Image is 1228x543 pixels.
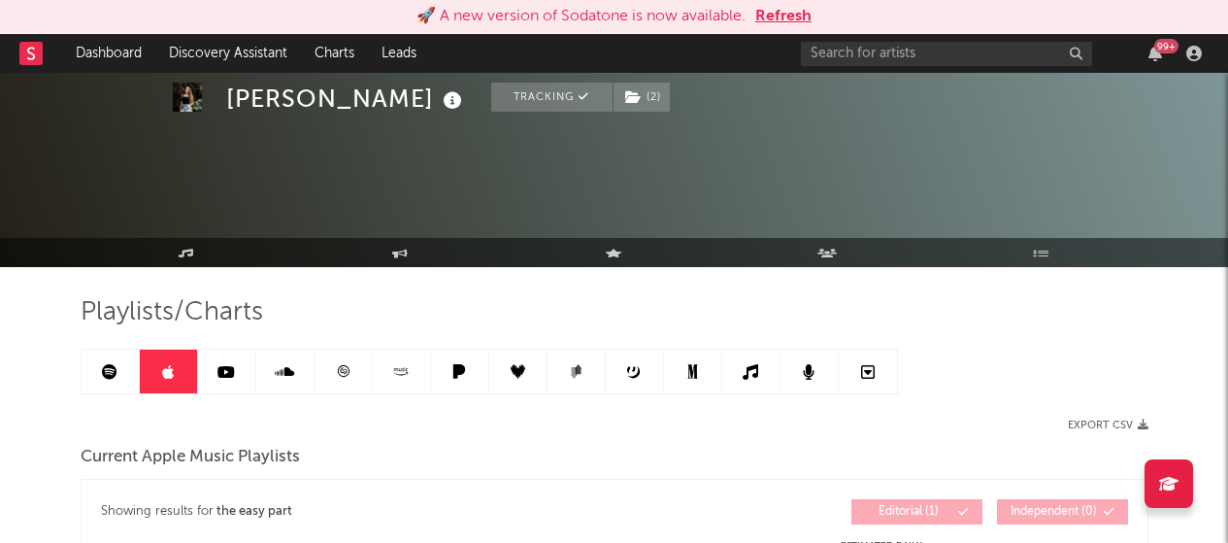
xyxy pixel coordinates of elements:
a: Discovery Assistant [155,34,301,73]
span: Current Apple Music Playlists [81,446,300,469]
input: Search for artists [801,42,1092,66]
div: 🚀 A new version of Sodatone is now available. [416,5,746,28]
button: (2) [614,83,670,112]
button: Export CSV [1068,420,1148,431]
span: ( 2 ) [613,83,671,112]
button: 99+ [1148,46,1162,61]
a: Dashboard [62,34,155,73]
button: Tracking [491,83,613,112]
button: Refresh [755,5,812,28]
div: Showing results for [101,499,614,525]
div: [PERSON_NAME] [226,83,467,115]
span: Independent ( 0 ) [1010,506,1099,518]
button: Independent(0) [997,499,1128,525]
span: Playlists/Charts [81,301,263,324]
div: 99 + [1154,39,1178,53]
a: Leads [368,34,430,73]
a: Charts [301,34,368,73]
span: Editorial ( 1 ) [864,506,953,518]
div: the easy part [216,500,292,524]
button: Editorial(1) [851,499,982,525]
